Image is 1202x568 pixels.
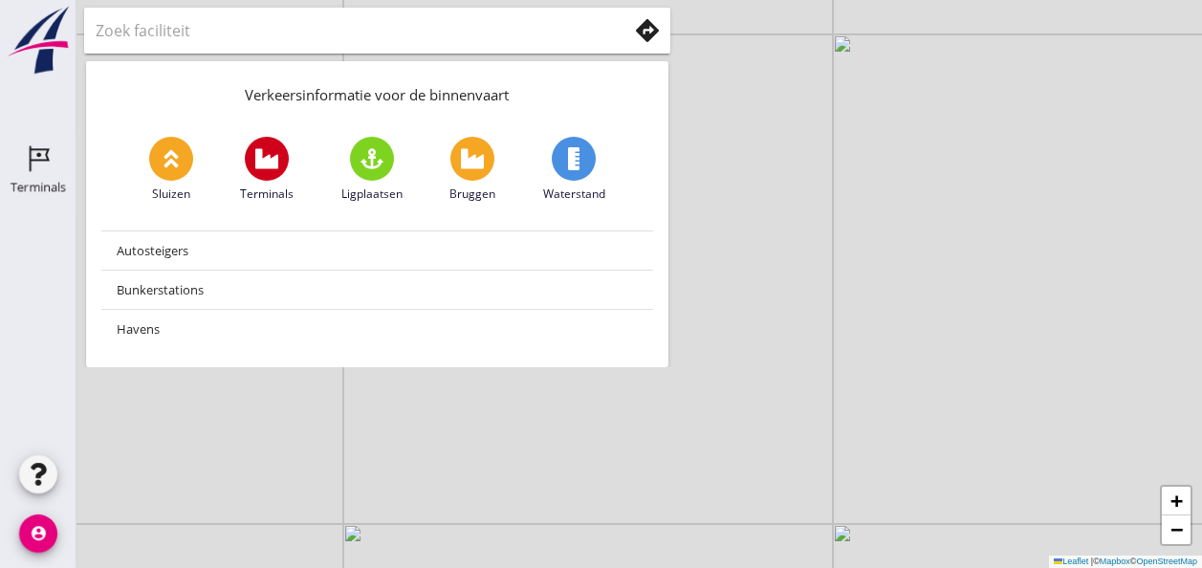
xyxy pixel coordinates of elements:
[341,137,403,203] a: Ligplaatsen
[1100,557,1130,566] a: Mapbox
[86,61,668,121] div: Verkeersinformatie voor de binnenvaart
[11,181,66,193] div: Terminals
[149,137,193,203] a: Sluizen
[19,514,57,553] i: account_circle
[1170,517,1183,541] span: −
[341,186,403,203] span: Ligplaatsen
[1136,557,1197,566] a: OpenStreetMap
[117,317,638,340] div: Havens
[117,278,638,301] div: Bunkerstations
[240,186,294,203] span: Terminals
[96,15,601,46] input: Zoek faciliteit
[449,186,495,203] span: Bruggen
[543,186,605,203] span: Waterstand
[1162,515,1191,544] a: Zoom out
[1091,557,1093,566] span: |
[449,137,495,203] a: Bruggen
[117,239,638,262] div: Autosteigers
[1049,556,1202,568] div: © ©
[152,186,190,203] span: Sluizen
[1170,489,1183,513] span: +
[1054,557,1088,566] a: Leaflet
[4,5,73,76] img: logo-small.a267ee39.svg
[1162,487,1191,515] a: Zoom in
[240,137,294,203] a: Terminals
[543,137,605,203] a: Waterstand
